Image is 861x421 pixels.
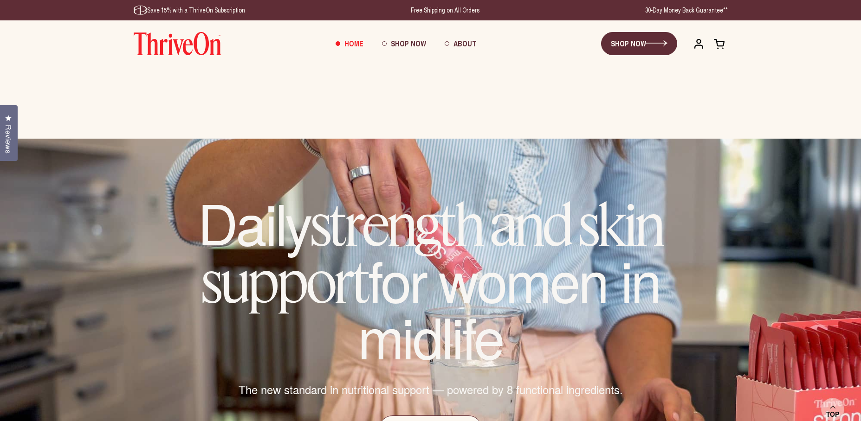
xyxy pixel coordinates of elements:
[239,382,623,397] span: The new standard in nutritional support — powered by 8 functional ingredients.
[2,125,14,153] span: Reviews
[453,38,477,49] span: About
[826,410,839,419] span: Top
[326,31,373,56] a: Home
[391,38,426,49] span: Shop Now
[373,31,435,56] a: Shop Now
[201,190,663,317] em: strength and skin support
[411,6,479,15] p: Free Shipping on All Orders
[435,31,486,56] a: About
[152,195,709,363] h1: Daily for women in midlife
[344,38,363,49] span: Home
[134,6,245,15] p: Save 15% with a ThriveOn Subscription
[601,32,677,55] a: SHOP NOW
[645,6,728,15] p: 30-Day Money Back Guarantee**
